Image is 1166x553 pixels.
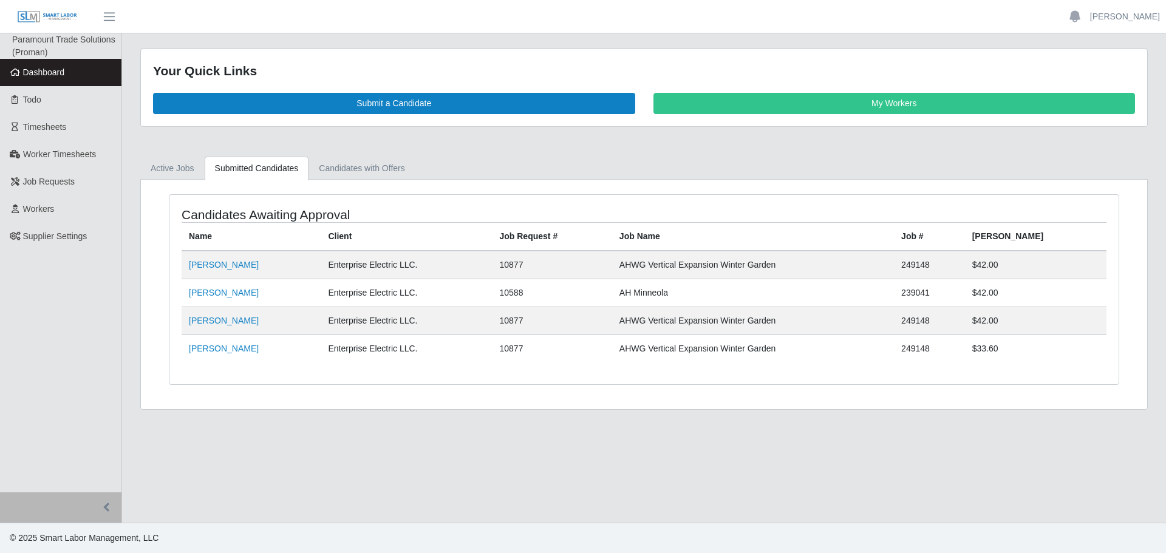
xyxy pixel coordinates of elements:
a: [PERSON_NAME] [189,316,259,325]
td: Enterprise Electric LLC. [321,334,492,362]
span: Paramount Trade Solutions (Proman) [12,35,115,57]
td: 249148 [894,334,965,362]
th: [PERSON_NAME] [965,222,1106,251]
td: 10877 [492,307,612,334]
th: Job Request # [492,222,612,251]
td: $33.60 [965,334,1106,362]
td: Enterprise Electric LLC. [321,251,492,279]
span: © 2025 Smart Labor Management, LLC [10,533,159,543]
span: Todo [23,95,41,104]
th: Job Name [612,222,894,251]
a: My Workers [653,93,1136,114]
td: $42.00 [965,279,1106,307]
a: Candidates with Offers [309,157,415,180]
span: Dashboard [23,67,65,77]
a: Submit a Candidate [153,93,635,114]
td: $42.00 [965,307,1106,334]
th: Client [321,222,492,251]
td: 10588 [492,279,612,307]
span: Workers [23,204,55,214]
td: $42.00 [965,251,1106,279]
a: Submitted Candidates [205,157,309,180]
span: Supplier Settings [23,231,87,241]
th: Job # [894,222,965,251]
td: 10877 [492,334,612,362]
span: Worker Timesheets [23,149,96,159]
td: 10877 [492,251,612,279]
td: AHWG Vertical Expansion Winter Garden [612,307,894,334]
div: Your Quick Links [153,61,1135,81]
td: 249148 [894,307,965,334]
a: [PERSON_NAME] [189,260,259,270]
th: Name [182,222,321,251]
h4: Candidates Awaiting Approval [182,207,556,222]
td: Enterprise Electric LLC. [321,279,492,307]
img: SLM Logo [17,10,78,24]
a: [PERSON_NAME] [1090,10,1160,23]
td: Enterprise Electric LLC. [321,307,492,334]
span: Job Requests [23,177,75,186]
td: 249148 [894,251,965,279]
td: AH Minneola [612,279,894,307]
td: AHWG Vertical Expansion Winter Garden [612,334,894,362]
a: Active Jobs [140,157,205,180]
a: [PERSON_NAME] [189,344,259,353]
span: Timesheets [23,122,67,132]
td: AHWG Vertical Expansion Winter Garden [612,251,894,279]
td: 239041 [894,279,965,307]
a: [PERSON_NAME] [189,288,259,297]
